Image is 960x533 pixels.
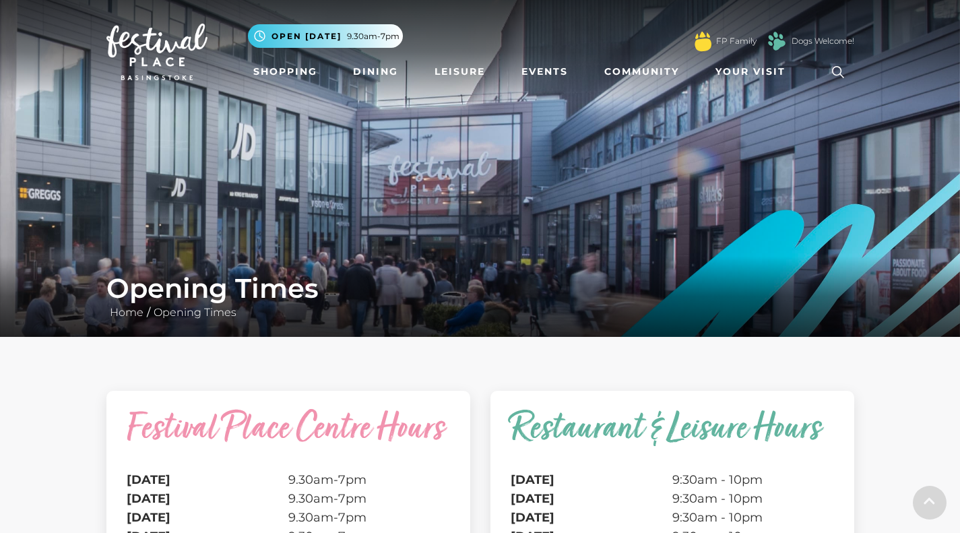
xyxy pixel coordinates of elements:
caption: Festival Place Centre Hours [127,411,450,470]
th: [DATE] [127,489,288,508]
th: [DATE] [511,489,672,508]
th: [DATE] [127,508,288,527]
a: FP Family [716,35,757,47]
td: 9.30am-7pm [288,470,450,489]
span: Open [DATE] [271,30,342,42]
img: Festival Place Logo [106,24,207,80]
td: 9:30am - 10pm [672,508,834,527]
caption: Restaurant & Leisure Hours [511,411,834,470]
td: 9:30am - 10pm [672,489,834,508]
th: [DATE] [511,470,672,489]
a: Shopping [248,59,323,84]
a: Events [516,59,573,84]
a: Your Visit [710,59,798,84]
a: Dogs Welcome! [792,35,854,47]
a: Opening Times [150,306,240,319]
a: Leisure [429,59,490,84]
span: Your Visit [715,65,786,79]
button: Open [DATE] 9.30am-7pm [248,24,403,48]
a: Community [599,59,684,84]
td: 9.30am-7pm [288,508,450,527]
th: [DATE] [511,508,672,527]
a: Home [106,306,147,319]
h1: Opening Times [106,272,854,305]
th: [DATE] [127,470,288,489]
span: 9.30am-7pm [347,30,399,42]
div: / [96,272,864,321]
td: 9.30am-7pm [288,489,450,508]
a: Dining [348,59,404,84]
td: 9:30am - 10pm [672,470,834,489]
